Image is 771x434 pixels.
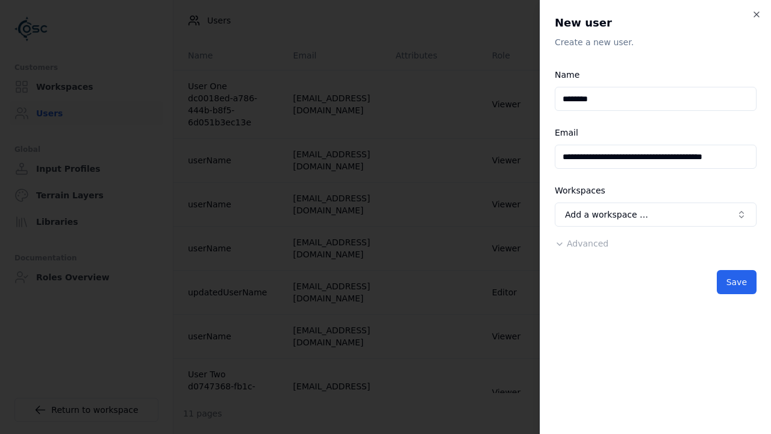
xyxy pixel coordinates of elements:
label: Workspaces [555,186,605,195]
p: Create a new user. [555,36,757,48]
label: Email [555,128,578,137]
button: Save [717,270,757,294]
button: Advanced [555,237,608,250]
label: Name [555,70,579,80]
span: Advanced [567,239,608,248]
span: Add a workspace … [565,209,648,221]
h2: New user [555,14,757,31]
